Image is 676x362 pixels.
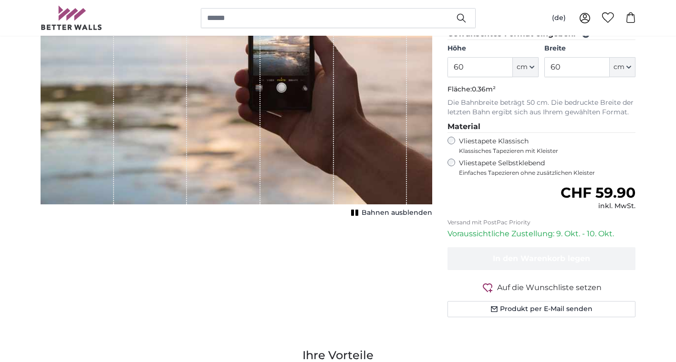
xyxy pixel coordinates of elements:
span: Klassisches Tapezieren mit Kleister [459,147,628,155]
button: cm [513,57,539,77]
label: Breite [544,44,635,53]
span: cm [614,62,624,72]
button: cm [610,57,635,77]
p: Versand mit PostPac Priority [447,219,636,226]
p: Voraussichtliche Zustellung: 9. Okt. - 10. Okt. [447,228,636,240]
span: In den Warenkorb legen [493,254,590,263]
label: Höhe [447,44,539,53]
legend: Material [447,121,636,133]
button: Auf die Wunschliste setzen [447,282,636,293]
button: Bahnen ausblenden [348,206,432,220]
label: Vliestapete Selbstklebend [459,159,636,177]
span: 0.36m² [472,85,496,93]
img: Betterwalls [41,6,103,30]
div: inkl. MwSt. [561,201,635,211]
span: CHF 59.90 [561,184,635,201]
label: Vliestapete Klassisch [459,137,628,155]
span: Einfaches Tapezieren ohne zusätzlichen Kleister [459,169,636,177]
span: Bahnen ausblenden [362,208,432,218]
p: Die Bahnbreite beträgt 50 cm. Die bedruckte Breite der letzten Bahn ergibt sich aus Ihrem gewählt... [447,98,636,117]
span: cm [517,62,528,72]
p: Fläche: [447,85,636,94]
span: Auf die Wunschliste setzen [497,282,602,293]
button: In den Warenkorb legen [447,247,636,270]
button: Produkt per E-Mail senden [447,301,636,317]
button: (de) [544,10,573,27]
